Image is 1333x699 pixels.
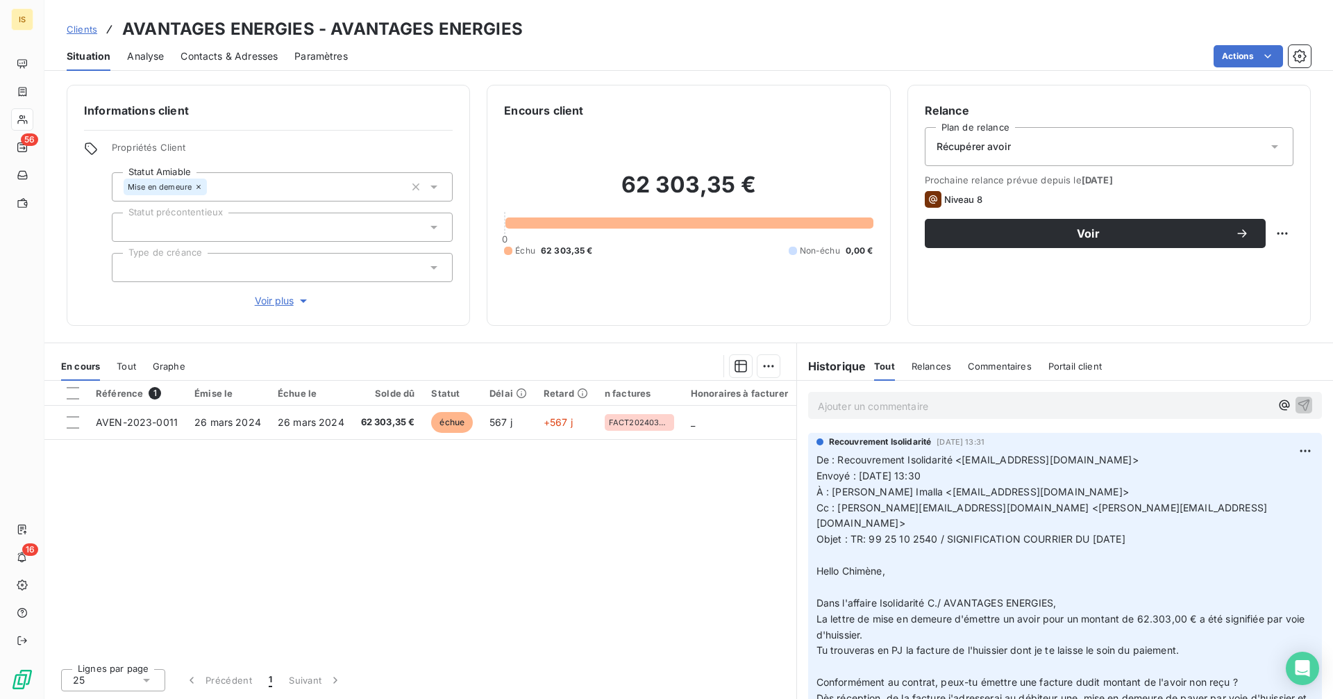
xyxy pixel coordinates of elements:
span: Objet : TR: 99 25 10 2540 / SIGNIFICATION COURRIER DU [DATE] [816,533,1125,545]
div: Échue le [278,388,344,399]
h3: AVANTAGES ENERGIES - AVANTAGES ENERGIES [122,17,523,42]
span: 16 [22,543,38,556]
span: 0 [502,233,508,245]
span: Envoyé : [DATE] 13:30 [816,470,921,482]
span: AVEN-2023-0011 [96,416,178,428]
span: Hello Chimène, [816,565,885,577]
div: Délai [489,388,527,399]
div: Solde dû [361,388,415,399]
div: Référence [96,387,178,400]
span: 0,00 € [846,245,873,257]
span: De : Recouvrement Isolidarité <[EMAIL_ADDRESS][DOMAIN_NAME]> [816,454,1139,466]
span: Graphe [153,361,185,372]
span: [DATE] 13:31 [937,438,984,446]
button: Voir plus [112,293,453,309]
span: Prochaine relance prévue depuis le [925,174,1293,186]
span: 26 mars 2024 [278,416,344,428]
span: Non-échu [800,245,840,257]
span: FACT20240326-10135 [609,418,670,427]
span: 62 303,35 € [361,416,415,429]
span: La lettre de mise en demeure d'émettre un avoir pour un montant de 62.303,00 € a été signifiée pa... [816,613,1308,641]
h6: Relance [925,102,1293,119]
h6: Historique [797,358,866,375]
span: échue [431,412,473,433]
span: Clients [67,24,97,35]
span: Récupérer avoir [937,140,1011,154]
span: +567 j [544,416,573,428]
span: Situation [67,49,110,63]
button: Voir [925,219,1266,248]
span: Conformément au contrat, peux-tu émettre une facture dudit montant de l'avoir non reçu ? [816,676,1238,688]
div: n factures [605,388,674,399]
span: 567 j [489,416,512,428]
span: Niveau 8 [944,194,982,205]
span: 26 mars 2024 [194,416,261,428]
div: Retard [544,388,588,399]
span: Voir [941,228,1235,239]
button: 1 [260,666,280,695]
span: Contacts & Adresses [181,49,278,63]
span: Recouvrement Isolidarité [829,436,932,448]
a: Clients [67,22,97,36]
div: IS [11,8,33,31]
span: Tu trouveras en PJ la facture de l'huissier dont je te laisse le soin du paiement. [816,644,1179,656]
span: Tout [117,361,136,372]
span: Cc : [PERSON_NAME][EMAIL_ADDRESS][DOMAIN_NAME] <[PERSON_NAME][EMAIL_ADDRESS][DOMAIN_NAME]> [816,502,1267,529]
span: Tout [874,361,895,372]
span: [DATE] [1082,174,1113,186]
div: Open Intercom Messenger [1286,652,1319,685]
span: Dans l'affaire Isolidarité C./ AVANTAGES ENERGIES, [816,597,1057,609]
span: Relances [912,361,951,372]
span: 56 [21,133,38,146]
h6: Informations client [84,102,453,119]
span: 1 [269,673,272,687]
button: Précédent [176,666,260,695]
h2: 62 303,35 € [504,171,873,213]
input: Ajouter une valeur [124,221,135,233]
span: Commentaires [968,361,1032,372]
div: Statut [431,388,473,399]
span: _ [691,416,695,428]
span: Portail client [1048,361,1102,372]
div: Émise le [194,388,261,399]
div: Honoraires à facturer [691,388,788,399]
img: Logo LeanPay [11,668,33,691]
span: Mise en demeure [128,183,192,191]
span: 25 [73,673,85,687]
span: 1 [149,387,161,400]
button: Actions [1214,45,1283,67]
span: En cours [61,361,100,372]
h6: Encours client [504,102,583,119]
span: 62 303,35 € [541,245,593,257]
span: Propriétés Client [112,142,453,161]
span: À : [PERSON_NAME] Imalla <[EMAIL_ADDRESS][DOMAIN_NAME]> [816,486,1129,497]
button: Suivant [280,666,351,695]
span: Voir plus [255,294,310,308]
input: Ajouter une valeur [124,261,135,274]
input: Ajouter une valeur [207,181,218,193]
span: Échu [515,245,535,257]
span: Analyse [127,49,164,63]
span: Paramètres [294,49,348,63]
